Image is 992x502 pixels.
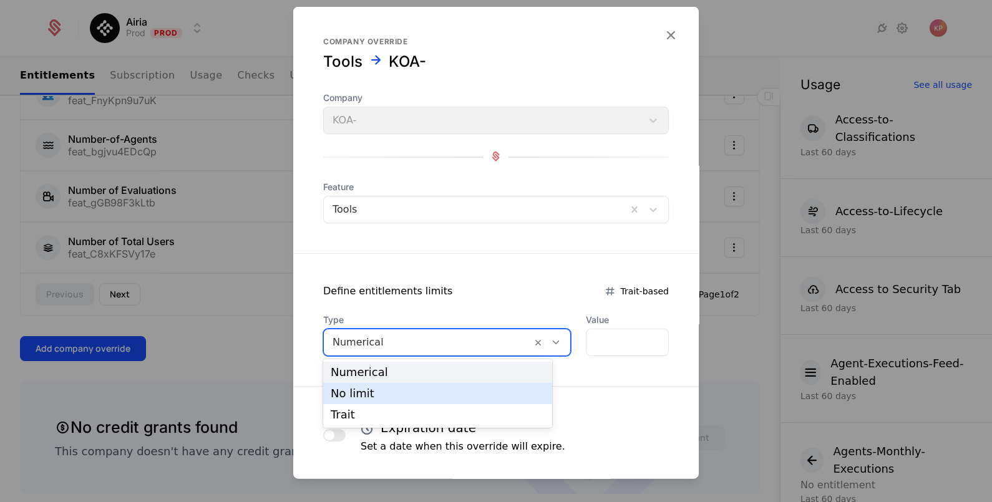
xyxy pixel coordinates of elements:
label: Value [586,313,669,326]
div: No limit [331,388,545,399]
span: Feature [323,180,669,193]
div: Numerical [331,367,545,378]
div: Company override [323,36,669,46]
p: Set a date when this override will expire. [361,438,565,453]
span: Company [323,91,669,104]
h4: Expiration date [381,418,476,436]
span: Trait-based [620,284,669,297]
div: Trait [331,409,545,420]
div: Tools [323,51,362,71]
div: KOA- [389,51,426,71]
div: Define entitlements limits [323,283,452,298]
span: Type [323,313,571,326]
